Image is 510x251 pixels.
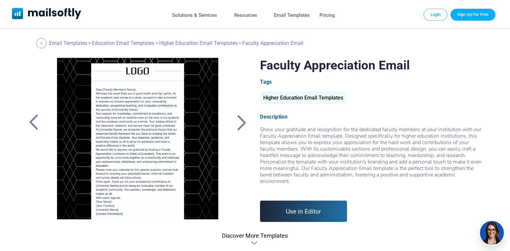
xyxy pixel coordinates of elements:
[260,91,346,104] div: Higher Education Email Templates
[48,58,227,219] a: Faculty Appreciation Email
[450,9,495,20] a: Trial
[260,79,484,85] div: Tags
[36,38,48,48] a: Back
[12,8,81,20] a: Mailsoftly
[260,201,347,222] a: Use in Editor
[172,11,217,20] a: Solutions & Services
[234,11,257,20] a: Resources
[233,114,250,131] a: Back
[26,114,42,131] a: Back
[260,58,484,72] h1: Faculty Appreciation Email
[260,97,346,100] a: Higher Education Email Templates
[222,232,288,239] div: Discover More Templates
[159,40,238,46] a: Higher Education Email Templates
[49,40,87,46] a: Email Templates
[274,11,310,20] a: Email Templates
[424,9,448,20] a: Login
[320,11,335,20] a: Pricing
[251,240,259,246] div: Discover More Templates
[260,126,484,191] div: Show your gratitude and recognition for the dedicated faculty members at your institution with ou...
[260,114,484,120] div: Description
[92,40,154,46] a: Education Email Templates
